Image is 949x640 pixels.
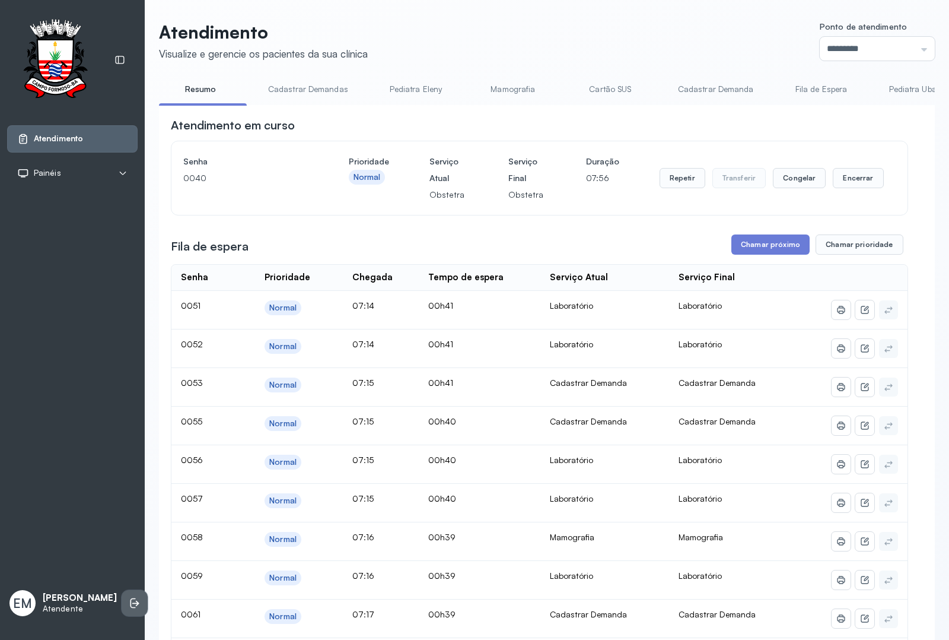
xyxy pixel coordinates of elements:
button: Congelar [773,168,826,188]
img: Logotipo do estabelecimento [12,19,98,102]
span: 00h39 [428,609,456,619]
h4: Serviço Atual [429,153,468,186]
h4: Duração [586,153,619,170]
div: Laboratório [550,571,660,581]
span: Cadastrar Demanda [679,609,756,619]
a: Pediatra Eleny [374,80,457,99]
div: Serviço Atual [550,272,608,283]
span: Painéis [34,168,61,178]
div: Normal [269,612,297,622]
div: Normal [269,419,297,429]
div: Cadastrar Demanda [550,416,660,427]
p: Atendimento [159,21,368,43]
div: Cadastrar Demanda [550,609,660,620]
span: 07:15 [352,493,374,503]
div: Serviço Final [679,272,735,283]
p: Atendente [43,604,117,614]
div: Mamografia [550,532,660,543]
p: 0040 [183,170,308,186]
div: Laboratório [550,455,660,465]
span: 07:15 [352,455,374,465]
div: Normal [269,380,297,390]
div: Laboratório [550,493,660,504]
button: Chamar próximo [731,235,810,255]
span: 07:16 [352,571,374,581]
a: Mamografia [472,80,555,99]
div: Normal [269,457,297,467]
div: Normal [269,303,297,313]
h4: Serviço Final [508,153,546,186]
span: Laboratório [679,493,722,503]
span: 00h40 [428,493,456,503]
span: 0061 [181,609,200,619]
span: 0057 [181,493,203,503]
span: Laboratório [679,339,722,349]
p: [PERSON_NAME] [43,593,117,604]
span: 0053 [181,378,203,388]
span: Mamografia [679,532,723,542]
span: Laboratório [679,571,722,581]
span: Laboratório [679,455,722,465]
span: 0051 [181,300,200,311]
span: 07:14 [352,339,374,349]
a: Cartão SUS [569,80,652,99]
h4: Prioridade [349,153,389,170]
div: Laboratório [550,339,660,350]
span: 07:14 [352,300,374,311]
div: Visualize e gerencie os pacientes da sua clínica [159,47,368,60]
a: Atendimento [17,133,128,145]
span: Cadastrar Demanda [679,378,756,388]
span: 00h40 [428,416,456,426]
span: 00h41 [428,339,453,349]
a: Fila de Espera [780,80,863,99]
button: Transferir [712,168,766,188]
span: 07:15 [352,416,374,426]
div: Normal [269,534,297,544]
p: Obstetra [508,186,546,203]
div: Cadastrar Demanda [550,378,660,388]
h3: Fila de espera [171,238,249,255]
a: Resumo [159,80,242,99]
button: Encerrar [833,168,883,188]
div: Normal [354,172,381,182]
div: Chegada [352,272,393,283]
span: 00h39 [428,571,456,581]
div: Laboratório [550,300,660,311]
p: Obstetra [429,186,468,203]
span: 07:16 [352,532,374,542]
div: Normal [269,341,297,351]
div: Tempo de espera [428,272,504,283]
span: Ponto de atendimento [820,21,907,31]
div: Prioridade [265,272,310,283]
h3: Atendimento em curso [171,117,295,134]
span: Laboratório [679,300,722,311]
a: Cadastrar Demanda [666,80,766,99]
span: Cadastrar Demanda [679,416,756,426]
h4: Senha [183,153,308,170]
button: Chamar prioridade [816,235,903,255]
span: 0059 [181,571,203,581]
span: 07:17 [352,609,374,619]
p: 07:56 [586,170,619,186]
span: 00h41 [428,378,453,388]
span: 00h39 [428,532,456,542]
div: Normal [269,496,297,506]
span: 00h40 [428,455,456,465]
span: Atendimento [34,134,83,144]
span: 0058 [181,532,203,542]
span: 00h41 [428,300,453,311]
button: Repetir [660,168,705,188]
a: Cadastrar Demandas [256,80,360,99]
span: 07:15 [352,378,374,388]
div: Normal [269,573,297,583]
span: 0056 [181,455,203,465]
span: 0055 [181,416,202,426]
span: 0052 [181,339,203,349]
div: Senha [181,272,208,283]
